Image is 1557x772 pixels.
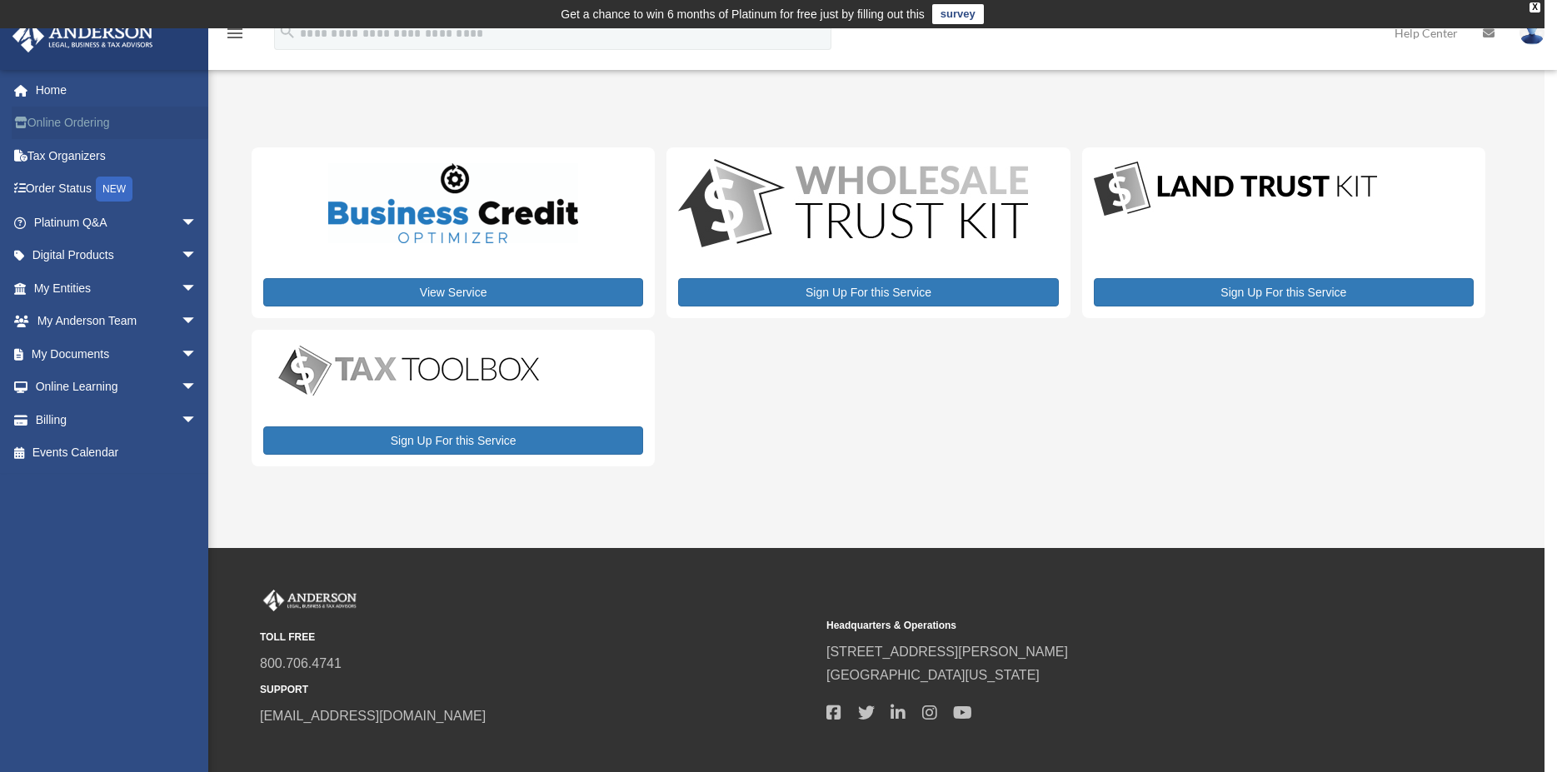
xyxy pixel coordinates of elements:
a: Sign Up For this Service [678,278,1058,306]
span: arrow_drop_down [181,239,214,273]
a: menu [225,29,245,43]
a: Billingarrow_drop_down [12,403,222,436]
a: View Service [263,278,643,306]
a: Sign Up For this Service [1094,278,1474,306]
a: Platinum Q&Aarrow_drop_down [12,206,222,239]
a: My Anderson Teamarrow_drop_down [12,305,222,338]
a: [EMAIL_ADDRESS][DOMAIN_NAME] [260,709,486,723]
span: arrow_drop_down [181,305,214,339]
a: Order StatusNEW [12,172,222,207]
img: LandTrust_lgo-1.jpg [1094,159,1377,220]
small: SUPPORT [260,681,815,699]
a: survey [932,4,984,24]
a: My Entitiesarrow_drop_down [12,271,222,305]
a: Tax Organizers [12,139,222,172]
small: Headquarters & Operations [826,617,1381,635]
div: close [1530,2,1540,12]
a: [STREET_ADDRESS][PERSON_NAME] [826,645,1068,659]
img: taxtoolbox_new-1.webp [263,341,555,400]
a: Home [12,73,222,107]
i: menu [225,23,245,43]
div: Get a chance to win 6 months of Platinum for free just by filling out this [561,4,925,24]
img: WS-Trust-Kit-lgo-1.jpg [678,159,1028,252]
a: Digital Productsarrow_drop_down [12,239,214,272]
img: Anderson Advisors Platinum Portal [7,20,158,52]
a: [GEOGRAPHIC_DATA][US_STATE] [826,668,1040,682]
img: Anderson Advisors Platinum Portal [260,590,360,611]
span: arrow_drop_down [181,403,214,437]
a: Online Learningarrow_drop_down [12,371,222,404]
div: NEW [96,177,132,202]
i: search [278,22,297,41]
a: My Documentsarrow_drop_down [12,337,222,371]
a: Events Calendar [12,436,222,470]
a: 800.706.4741 [260,656,342,670]
span: arrow_drop_down [181,271,214,306]
img: User Pic [1520,21,1545,45]
a: Online Ordering [12,107,222,140]
span: arrow_drop_down [181,206,214,240]
span: arrow_drop_down [181,337,214,371]
small: TOLL FREE [260,629,815,646]
span: arrow_drop_down [181,371,214,405]
a: Sign Up For this Service [263,426,643,455]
